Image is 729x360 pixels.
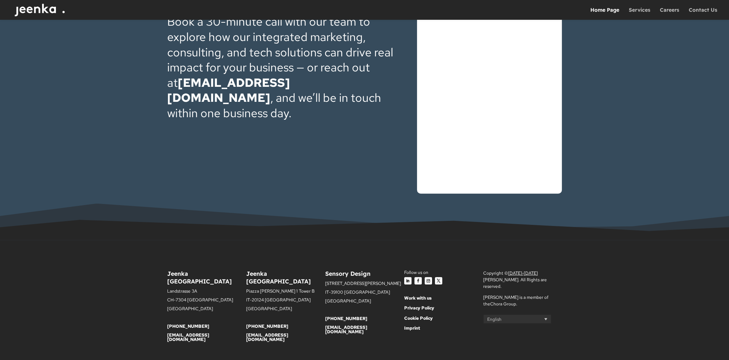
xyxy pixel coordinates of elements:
[404,315,433,321] a: Cookie Policy
[325,324,367,335] a: [EMAIL_ADDRESS][DOMAIN_NAME]
[167,289,246,298] p: Landstrasse 3A
[404,277,412,285] a: Follow on LinkedIn
[167,75,290,106] a: [EMAIL_ADDRESS][DOMAIN_NAME]
[404,305,434,311] a: Privacy Policy
[325,270,404,281] h6: Sensory Design
[246,307,325,315] p: [GEOGRAPHIC_DATA]
[404,270,483,276] div: Follow us on
[246,332,288,342] a: [EMAIL_ADDRESS][DOMAIN_NAME]
[167,323,209,329] a: [PHONE_NUMBER]
[483,294,562,307] p: [PERSON_NAME] is a member of the .
[246,323,288,329] a: [PHONE_NUMBER]
[325,299,404,308] p: [GEOGRAPHIC_DATA]
[483,315,551,324] a: English
[435,277,442,285] a: Follow on X
[414,277,422,285] a: Follow on Facebook
[483,270,547,289] span: Copyright © [PERSON_NAME]. All Rights are reserved.
[325,290,404,299] p: IT-39100 [GEOGRAPHIC_DATA]
[629,7,650,20] a: Services
[167,270,246,289] h6: Jeenka [GEOGRAPHIC_DATA]
[246,289,325,298] p: Piazza [PERSON_NAME] 1 Tower B
[425,277,432,285] a: Follow on Instagram
[689,7,717,20] a: Contact Us
[167,332,209,342] a: [EMAIL_ADDRESS][DOMAIN_NAME]
[590,7,619,20] a: Home Page
[325,316,367,322] a: [PHONE_NUMBER]
[404,295,432,301] a: Work with us
[508,270,538,276] tcxspan: Call 2000-2025 via 3CX
[487,316,501,322] span: English
[325,281,404,290] p: [STREET_ADDRESS][PERSON_NAME]
[246,270,325,289] h6: Jeenka [GEOGRAPHIC_DATA]
[660,7,679,20] a: Careers
[490,301,516,307] a: Chora Group
[167,14,395,120] p: Book a 30-minute call with our team to explore how our integrated marketing, consulting, and tech...
[404,325,420,331] a: Imprint
[167,307,246,315] p: [GEOGRAPHIC_DATA]
[246,298,325,307] p: IT-20124 [GEOGRAPHIC_DATA]
[167,298,246,307] p: CH-7304 [GEOGRAPHIC_DATA]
